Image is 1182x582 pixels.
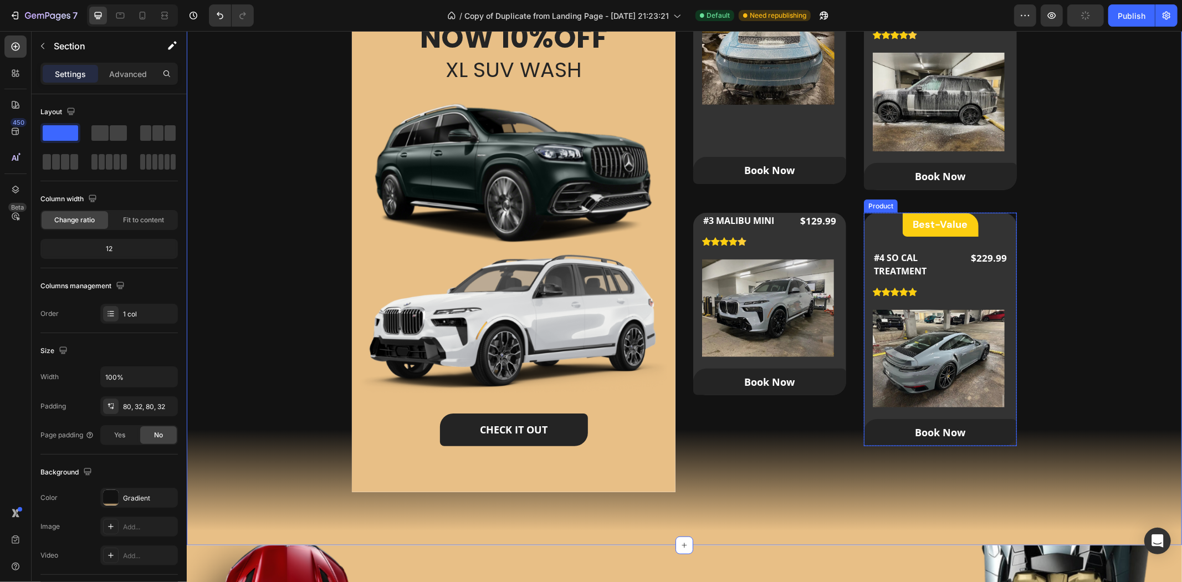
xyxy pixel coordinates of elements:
[253,382,401,415] a: CHECK IT OUT
[40,465,94,480] div: Background
[4,4,83,27] button: 7
[54,39,145,53] p: Section
[40,309,59,319] div: Order
[55,68,86,80] p: Settings
[40,372,59,382] div: Width
[40,279,127,294] div: Columns management
[40,493,58,503] div: Color
[506,126,659,152] a: Book Now
[729,392,779,410] div: Book Now
[677,388,830,415] a: Book Now
[40,401,66,411] div: Padding
[8,203,27,212] div: Beta
[726,187,781,200] span: Best-Value
[459,10,462,22] span: /
[558,342,608,360] div: Book Now
[464,10,669,22] span: Copy of Duplicate from Landing Page - [DATE] 21:23:21
[686,279,818,377] img: Car Detailing Service
[73,9,78,22] p: 7
[123,493,175,503] div: Gradient
[515,182,593,197] h2: #3 MALIBU MINI
[729,136,779,154] div: Book Now
[40,105,78,120] div: Layout
[40,550,58,560] div: Video
[123,215,164,225] span: Fit to content
[1144,528,1171,554] div: Open Intercom Messenger
[686,219,764,248] h2: #4 SO CAL TREATMENT
[123,402,175,412] div: 80, 32, 80, 32
[165,25,489,53] h2: XL SUV WASH
[611,182,651,198] div: $129.99
[679,170,709,180] div: Product
[558,130,608,148] div: Book Now
[515,228,647,326] img: Mini Detail Set
[40,344,70,359] div: Size
[686,22,818,121] img: #2 Wash & Wax With Deep Vacuum - So Cal Car Wash
[1118,10,1145,22] div: Publish
[187,31,1182,582] iframe: Design area
[677,132,830,159] a: Book Now
[40,192,99,207] div: Column width
[101,367,177,387] input: Auto
[293,391,361,406] div: CHECK IT OUT
[506,338,659,364] a: Book Now
[40,522,60,532] div: Image
[154,430,163,440] span: No
[209,4,254,27] div: Undo/Redo
[114,430,125,440] span: Yes
[1108,4,1155,27] button: Publish
[55,215,95,225] span: Change ratio
[707,11,730,21] span: Default
[782,219,821,236] div: $229.99
[123,522,175,532] div: Add...
[109,68,147,80] p: Advanced
[40,430,94,440] div: Page padding
[123,309,175,319] div: 1 col
[123,551,175,561] div: Add...
[11,118,27,127] div: 450
[43,241,176,257] div: 12
[750,11,806,21] span: Need republishing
